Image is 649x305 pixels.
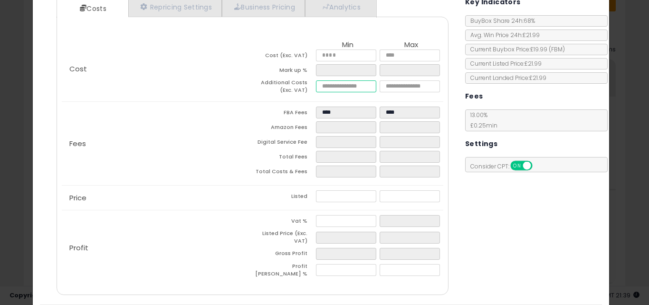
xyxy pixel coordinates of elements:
td: Listed [252,190,316,205]
span: ( FBM ) [549,45,565,53]
td: Vat % [252,215,316,230]
td: Profit [PERSON_NAME] % [252,263,316,280]
span: Consider CPT: [466,162,545,170]
td: Digital Service Fee [252,136,316,151]
td: Cost (Exc. VAT) [252,49,316,64]
p: Cost [62,65,253,73]
span: ON [511,162,523,170]
td: Total Costs & Fees [252,166,316,180]
span: BuyBox Share 24h: 68% [466,17,535,25]
span: Avg. Win Price 24h: £21.99 [466,31,540,39]
span: Current Buybox Price: [466,45,565,53]
td: Total Fees [252,151,316,166]
th: Min [316,41,380,49]
span: 13.00 % [466,111,497,129]
th: Max [380,41,443,49]
span: OFF [531,162,546,170]
td: Listed Price (Exc. VAT) [252,230,316,247]
p: Profit [62,244,253,252]
td: Additional Costs (Exc. VAT) [252,79,316,97]
span: £19.99 [530,45,565,53]
p: Fees [62,140,253,148]
td: Mark up % [252,64,316,79]
td: Amazon Fees [252,121,316,136]
span: Current Listed Price: £21.99 [466,59,542,68]
td: FBA Fees [252,107,316,121]
p: Price [62,194,253,202]
h5: Fees [465,90,483,102]
span: £0.25 min [466,121,497,129]
h5: Settings [465,138,497,150]
span: Current Landed Price: £21.99 [466,74,546,82]
td: Gross Profit [252,248,316,263]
